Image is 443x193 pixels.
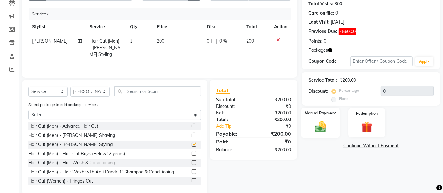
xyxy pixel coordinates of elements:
span: Packages [308,47,328,54]
div: ₹200.00 [254,96,296,103]
div: 300 [335,1,342,7]
span: Total [216,87,230,94]
span: ₹560.00 [339,28,356,35]
div: Total: [211,116,254,123]
label: Percentage [339,88,359,93]
div: Total Visits: [308,1,333,7]
span: 200 [246,38,254,44]
div: Services [29,8,296,20]
div: Balance : [211,147,254,153]
div: Hair Cut (Women) - Fringes Cut [28,178,93,184]
div: Discount: [308,88,328,95]
div: ₹0 [261,123,296,130]
th: Qty [126,20,153,34]
img: _gift.svg [358,120,376,134]
a: Continue Without Payment [303,143,439,149]
div: Hair Cut (Men) - Hair Wash with Anti Dandruff Shampoo & Conditioning [28,169,174,175]
img: _cash.svg [311,120,330,133]
label: Select package to add package services [28,102,98,108]
input: Search or Scan [114,86,201,96]
span: | [216,38,217,44]
div: Hair Cut (Men) - Hair Cut Boys (Below12 years) [28,150,125,157]
div: Sub Total: [211,96,254,103]
div: ₹0 [254,103,296,110]
div: Card on file: [308,10,334,16]
div: Net: [211,110,254,116]
div: Last Visit: [308,19,329,26]
div: [DATE] [331,19,344,26]
th: Price [153,20,203,34]
label: Redemption [356,111,378,116]
div: ₹200.00 [254,116,296,123]
span: 200 [157,38,164,44]
span: [PERSON_NAME] [32,38,67,44]
div: 0 [335,10,338,16]
div: Payable: [211,130,254,137]
span: Hair Cut (Men) - [PERSON_NAME] Styling [90,38,120,57]
div: ₹200.00 [340,77,356,84]
a: Add Tip [211,123,260,130]
div: Previous Due: [308,28,337,35]
label: Fixed [339,96,348,102]
div: Hair Cut (Men) - Advance Hair Cut [28,123,98,130]
div: ₹200.00 [254,147,296,153]
button: Apply [415,57,433,66]
div: Paid: [211,138,254,145]
th: Action [270,20,291,34]
div: ₹0 [254,138,296,145]
th: Disc [203,20,242,34]
input: Enter Offer / Coupon Code [350,56,413,66]
div: Hair Cut (Men) - [PERSON_NAME] Styling [28,141,113,148]
div: Hair Cut (Men) - [PERSON_NAME] Shaving [28,132,115,139]
div: 0 [324,38,326,44]
th: Total [242,20,270,34]
div: Discount: [211,103,254,110]
div: Hair Cut (Men) - Hair Wash & Conditioning [28,160,115,166]
label: Manual Payment [305,110,336,116]
span: 0 F [207,38,213,44]
div: Points: [308,38,323,44]
div: ₹200.00 [254,130,296,137]
div: Coupon Code [308,58,350,65]
span: 1 [130,38,132,44]
span: 0 % [219,38,227,44]
th: Stylist [28,20,86,34]
div: ₹200.00 [254,110,296,116]
th: Service [86,20,126,34]
div: Service Total: [308,77,337,84]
